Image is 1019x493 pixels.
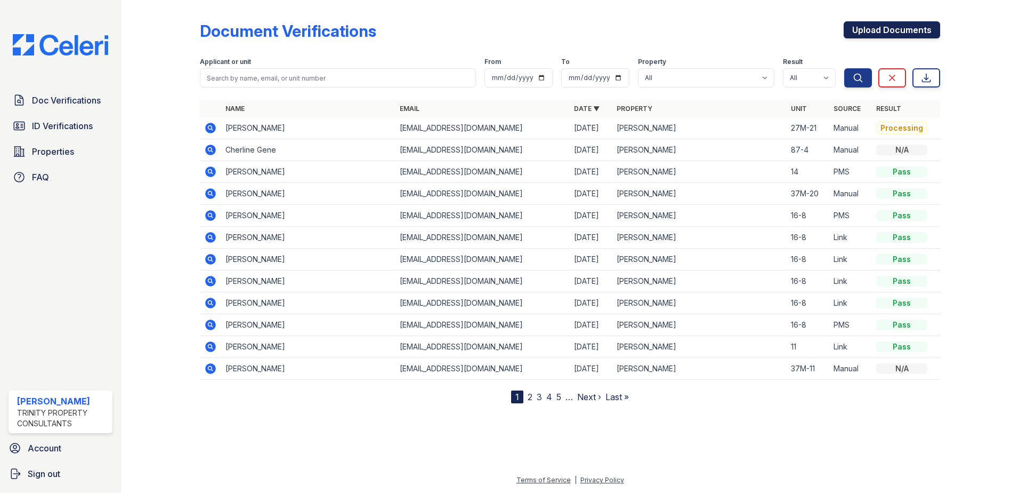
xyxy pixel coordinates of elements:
label: Property [638,58,666,66]
td: [PERSON_NAME] [221,183,395,205]
td: [DATE] [570,249,612,271]
td: [PERSON_NAME] [612,117,787,139]
td: [PERSON_NAME] [221,249,395,271]
div: Pass [876,298,927,308]
label: Applicant or unit [200,58,251,66]
td: [PERSON_NAME] [221,336,395,358]
td: 37M-11 [787,358,829,380]
td: [PERSON_NAME] [221,358,395,380]
td: 27M-21 [787,117,829,139]
td: [PERSON_NAME] [221,227,395,249]
span: Doc Verifications [32,94,101,107]
td: 16-8 [787,292,829,314]
a: Privacy Policy [580,476,624,484]
td: Link [829,227,872,249]
a: Last » [605,392,629,402]
td: [EMAIL_ADDRESS][DOMAIN_NAME] [395,161,570,183]
td: Manual [829,139,872,161]
div: Pass [876,341,927,352]
div: N/A [876,363,927,374]
td: Manual [829,358,872,380]
label: Result [783,58,803,66]
td: 11 [787,336,829,358]
a: Upload Documents [844,21,940,38]
div: Pass [876,188,927,199]
td: [DATE] [570,227,612,249]
a: Sign out [4,463,117,484]
a: Property [617,105,652,113]
td: 16-8 [787,227,829,249]
td: [PERSON_NAME] [221,292,395,314]
a: FAQ [9,166,112,188]
a: 2 [528,392,532,402]
td: [EMAIL_ADDRESS][DOMAIN_NAME] [395,249,570,271]
td: [PERSON_NAME] [221,161,395,183]
a: Doc Verifications [9,90,112,111]
td: [PERSON_NAME] [612,358,787,380]
div: Pass [876,276,927,287]
td: [DATE] [570,117,612,139]
a: Terms of Service [516,476,571,484]
div: Pass [876,166,927,177]
div: N/A [876,145,927,155]
td: 14 [787,161,829,183]
td: [PERSON_NAME] [612,249,787,271]
td: [PERSON_NAME] [612,161,787,183]
td: [EMAIL_ADDRESS][DOMAIN_NAME] [395,314,570,336]
td: [EMAIL_ADDRESS][DOMAIN_NAME] [395,117,570,139]
td: Manual [829,183,872,205]
td: [DATE] [570,292,612,314]
div: Document Verifications [200,21,376,41]
td: [PERSON_NAME] [612,183,787,205]
div: Pass [876,210,927,221]
div: Processing [876,122,927,134]
a: ID Verifications [9,115,112,137]
td: 37M-20 [787,183,829,205]
span: FAQ [32,171,49,184]
td: Link [829,249,872,271]
input: Search by name, email, or unit number [200,68,476,88]
span: … [565,391,573,403]
div: Pass [876,232,927,243]
td: [EMAIL_ADDRESS][DOMAIN_NAME] [395,183,570,205]
a: Unit [791,105,807,113]
a: Source [834,105,861,113]
td: [PERSON_NAME] [221,205,395,227]
td: [EMAIL_ADDRESS][DOMAIN_NAME] [395,271,570,292]
a: Result [876,105,901,113]
td: Cherline Gene [221,139,395,161]
div: Pass [876,254,927,265]
td: Link [829,336,872,358]
td: Link [829,292,872,314]
td: [PERSON_NAME] [612,314,787,336]
td: [PERSON_NAME] [612,292,787,314]
a: Date ▼ [574,105,600,113]
td: [DATE] [570,205,612,227]
div: | [575,476,577,484]
div: Trinity Property Consultants [17,408,108,429]
a: 3 [537,392,542,402]
td: PMS [829,161,872,183]
td: [EMAIL_ADDRESS][DOMAIN_NAME] [395,292,570,314]
td: [PERSON_NAME] [612,336,787,358]
td: [PERSON_NAME] [612,139,787,161]
img: CE_Logo_Blue-a8612792a0a2168367f1c8372b55b34899dd931a85d93a1a3d3e32e68fde9ad4.png [4,34,117,55]
a: 4 [546,392,552,402]
span: Properties [32,145,74,158]
td: [PERSON_NAME] [221,271,395,292]
span: Sign out [28,467,60,480]
td: [PERSON_NAME] [612,205,787,227]
td: Link [829,271,872,292]
td: [PERSON_NAME] [612,227,787,249]
td: 87-4 [787,139,829,161]
td: [DATE] [570,183,612,205]
td: [PERSON_NAME] [221,314,395,336]
td: PMS [829,314,872,336]
td: [DATE] [570,336,612,358]
label: To [561,58,570,66]
td: [DATE] [570,358,612,380]
td: [EMAIL_ADDRESS][DOMAIN_NAME] [395,205,570,227]
td: 16-8 [787,205,829,227]
td: [DATE] [570,314,612,336]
